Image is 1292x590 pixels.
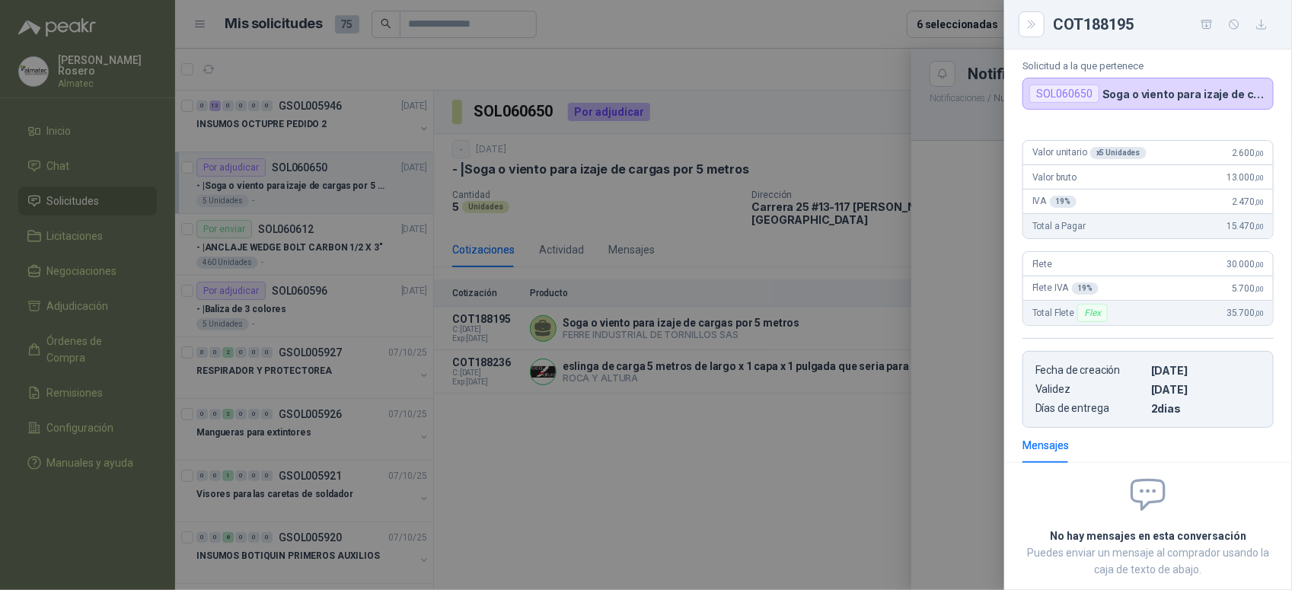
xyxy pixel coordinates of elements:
[1035,402,1145,415] p: Días de entrega
[1090,147,1147,159] div: x 5 Unidades
[1151,383,1261,396] p: [DATE]
[1050,196,1077,208] div: 19 %
[1227,259,1264,269] span: 30.000
[1255,222,1264,231] span: ,00
[1255,198,1264,206] span: ,00
[1227,308,1264,318] span: 35.700
[1035,383,1145,396] p: Validez
[1232,283,1264,294] span: 5.700
[1102,88,1267,100] p: Soga o viento para izaje de cargas por 5 metros
[1151,364,1261,377] p: [DATE]
[1255,260,1264,269] span: ,00
[1032,147,1147,159] span: Valor unitario
[1029,85,1099,103] div: SOL060650
[1227,172,1264,183] span: 13.000
[1227,221,1264,231] span: 15.470
[1022,437,1069,454] div: Mensajes
[1232,196,1264,207] span: 2.470
[1022,528,1274,544] h2: No hay mensajes en esta conversación
[1151,402,1261,415] p: 2 dias
[1255,285,1264,293] span: ,00
[1032,196,1077,208] span: IVA
[1032,259,1052,269] span: Flete
[1022,15,1041,33] button: Close
[1255,149,1264,158] span: ,00
[1022,60,1274,72] p: Solicitud a la que pertenece
[1053,12,1274,37] div: COT188195
[1032,172,1077,183] span: Valor bruto
[1232,148,1264,158] span: 2.600
[1072,282,1099,295] div: 19 %
[1032,304,1111,322] span: Total Flete
[1077,304,1107,322] div: Flex
[1255,174,1264,182] span: ,00
[1035,364,1145,377] p: Fecha de creación
[1255,309,1264,317] span: ,00
[1022,544,1274,578] p: Puedes enviar un mensaje al comprador usando la caja de texto de abajo.
[1032,282,1099,295] span: Flete IVA
[1032,221,1086,231] span: Total a Pagar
